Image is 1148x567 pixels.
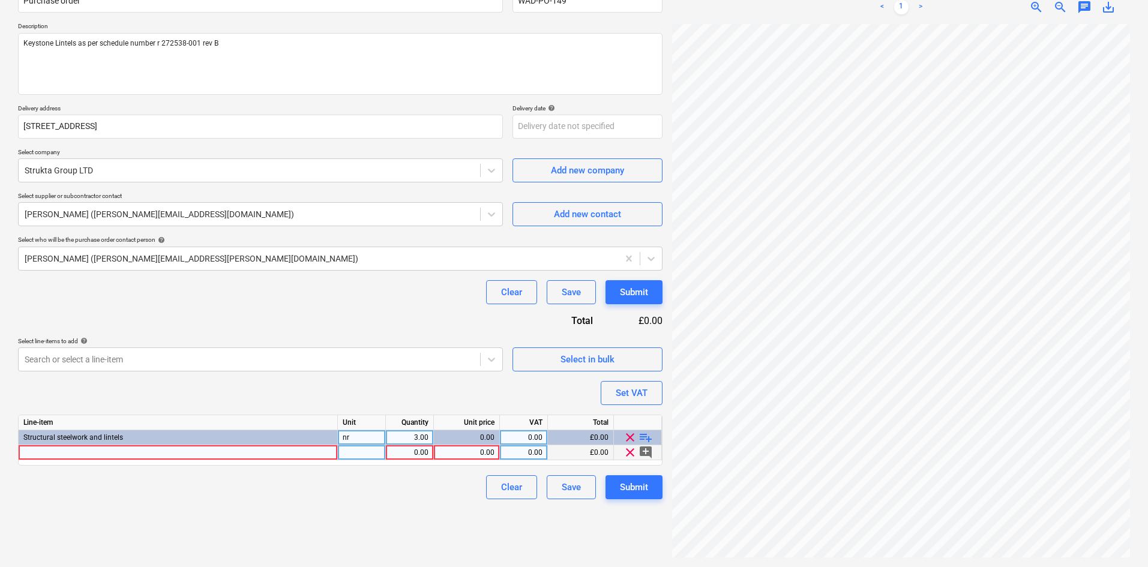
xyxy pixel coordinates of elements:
span: help [545,104,555,112]
textarea: Keystone Lintels as per schedule number r 272538-001 rev B [18,33,663,95]
div: Delivery date [512,104,663,112]
div: Select who will be the purchase order contact person [18,236,663,244]
div: £0.00 [612,314,663,328]
button: Save [547,280,596,304]
div: nr [338,430,386,445]
button: Clear [486,280,537,304]
div: Submit [620,284,648,300]
span: help [78,337,88,344]
button: Set VAT [601,381,663,405]
div: £0.00 [548,445,614,460]
div: 0.00 [505,430,542,445]
p: Delivery address [18,104,503,115]
div: Total [548,415,614,430]
div: Unit [338,415,386,430]
div: VAT [500,415,548,430]
div: Select line-items to add [18,337,503,345]
div: Set VAT [616,385,648,401]
div: Total [506,314,612,328]
input: Delivery date not specified [512,115,663,139]
p: Select supplier or subcontractor contact [18,192,503,202]
div: 3.00 [391,430,428,445]
span: playlist_add [639,430,653,445]
div: Add new company [551,163,624,178]
p: Description [18,22,663,32]
input: Delivery address [18,115,503,139]
div: 0.00 [391,445,428,460]
div: Clear [501,284,522,300]
span: help [155,236,165,244]
span: add_comment [639,445,653,460]
span: Structural steelwork and lintels [23,433,123,442]
div: Save [562,284,581,300]
button: Save [547,475,596,499]
div: Clear [501,479,522,495]
iframe: Chat Widget [1088,509,1148,567]
div: 0.00 [505,445,542,460]
div: 0.00 [439,430,494,445]
p: Select company [18,148,503,158]
div: Submit [620,479,648,495]
span: clear [623,445,637,460]
div: Unit price [434,415,500,430]
div: Save [562,479,581,495]
div: Quantity [386,415,434,430]
span: clear [623,430,637,445]
div: Add new contact [554,206,621,222]
button: Submit [606,280,663,304]
div: 0.00 [439,445,494,460]
button: Select in bulk [512,347,663,371]
button: Submit [606,475,663,499]
button: Add new contact [512,202,663,226]
button: Add new company [512,158,663,182]
div: Line-item [19,415,338,430]
button: Clear [486,475,537,499]
div: Select in bulk [560,352,615,367]
div: £0.00 [548,430,614,445]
